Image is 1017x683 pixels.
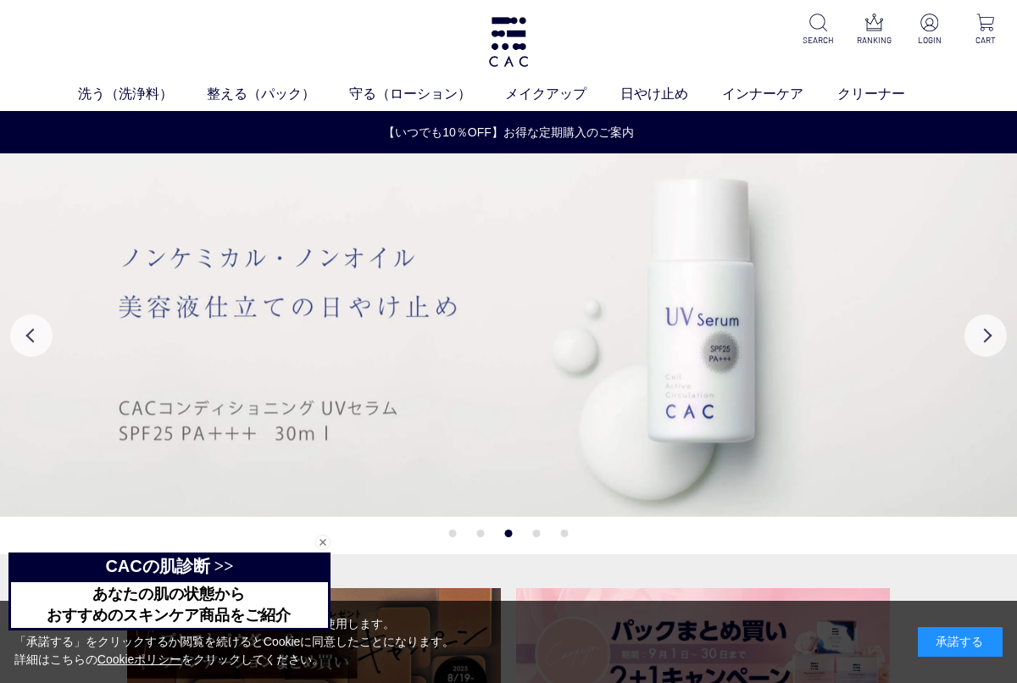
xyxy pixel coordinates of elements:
[912,34,948,47] p: LOGIN
[505,84,620,104] a: メイクアップ
[97,652,182,666] a: Cookieポリシー
[912,14,948,47] a: LOGIN
[477,530,485,537] button: 2 of 5
[800,34,836,47] p: SEARCH
[837,84,939,104] a: クリーナー
[800,14,836,47] a: SEARCH
[14,615,455,669] div: 当サイトでは、お客様へのサービス向上のためにCookieを使用します。 「承諾する」をクリックするか閲覧を続けるとCookieに同意したことになります。 詳細はこちらの をクリックしてください。
[78,84,207,104] a: 洗う（洗浄料）
[968,34,1003,47] p: CART
[505,530,513,537] button: 3 of 5
[968,14,1003,47] a: CART
[10,314,53,357] button: Previous
[561,530,569,537] button: 5 of 5
[533,530,541,537] button: 4 of 5
[856,14,892,47] a: RANKING
[486,17,531,67] img: logo
[620,84,722,104] a: 日やけ止め
[1,124,1016,142] a: 【いつでも10％OFF】お得な定期購入のご案内
[349,84,505,104] a: 守る（ローション）
[722,84,837,104] a: インナーケア
[449,530,457,537] button: 1 of 5
[207,84,349,104] a: 整える（パック）
[856,34,892,47] p: RANKING
[964,314,1007,357] button: Next
[918,627,1003,657] div: 承諾する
